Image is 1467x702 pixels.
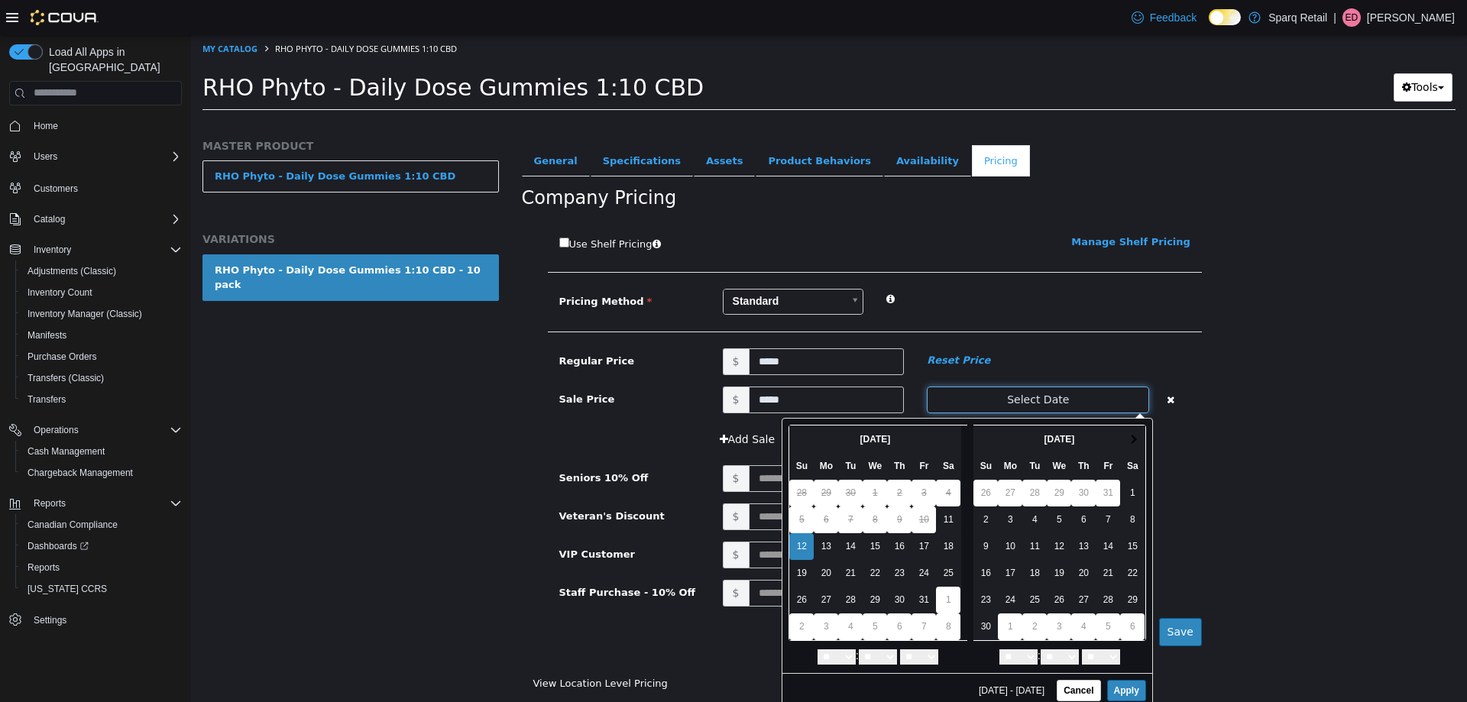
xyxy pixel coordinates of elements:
[721,418,745,445] th: Fr
[880,445,905,471] td: 30
[782,445,807,471] td: 26
[21,262,182,280] span: Adjustments (Classic)
[693,110,780,142] a: Availability
[21,516,124,534] a: Canadian Compliance
[745,578,769,605] td: 8
[368,358,424,370] span: Sale Price
[598,418,623,445] th: Su
[28,117,64,135] a: Home
[11,104,308,118] h5: MASTER PRODUCT
[34,183,78,195] span: Customers
[34,497,66,510] span: Reports
[21,369,110,387] a: Transfers (Classic)
[532,545,558,571] span: $
[342,642,477,654] a: View Location Level Pricing
[929,525,954,552] td: 22
[34,150,57,163] span: Users
[28,583,107,595] span: [US_STATE] CCRS
[3,419,188,441] button: Operations
[721,498,745,525] td: 17
[28,180,84,198] a: Customers
[28,329,66,341] span: Manifests
[721,578,745,605] td: 7
[28,116,182,135] span: Home
[856,418,880,445] th: We
[43,44,182,75] span: Load All Apps in [GEOGRAPHIC_DATA]
[503,110,564,142] a: Assets
[21,262,122,280] a: Adjustments (Classic)
[672,471,696,498] td: 8
[672,498,696,525] td: 15
[598,445,623,471] td: 28
[28,519,118,531] span: Canadian Compliance
[597,609,776,632] div: :
[807,525,831,552] td: 17
[520,390,593,419] button: Add Sale
[28,178,182,197] span: Customers
[831,552,856,578] td: 25
[905,445,929,471] td: 31
[880,418,905,445] th: Th
[368,202,378,212] input: Use Shelf Pricing
[831,525,856,552] td: 18
[15,389,188,410] button: Transfers
[21,390,72,409] a: Transfers
[880,552,905,578] td: 27
[929,471,954,498] td: 8
[3,609,188,631] button: Settings
[28,611,73,629] a: Settings
[9,108,182,671] nav: Complex example
[28,494,182,513] span: Reports
[21,326,182,345] span: Manifests
[905,578,929,605] td: 5
[21,558,182,577] span: Reports
[866,645,909,666] button: Cancel
[331,151,486,175] h2: Company Pricing
[1209,9,1241,25] input: Dark Mode
[929,445,954,471] td: 1
[15,260,188,282] button: Adjustments (Classic)
[696,445,721,471] td: 2
[28,265,116,277] span: Adjustments (Classic)
[623,552,647,578] td: 27
[929,578,954,605] td: 6
[532,506,558,533] span: $
[672,552,696,578] td: 29
[31,10,99,25] img: Cova
[368,320,443,332] span: Regular Price
[1268,8,1327,27] p: Sparq Retail
[721,445,745,471] td: 3
[1346,8,1359,27] span: ED
[533,254,652,279] span: Standard
[1333,8,1336,27] p: |
[1209,25,1210,26] span: Dark Mode
[3,209,188,230] button: Catalog
[905,525,929,552] td: 21
[15,462,188,484] button: Chargeback Management
[28,610,182,629] span: Settings
[968,583,1011,611] button: Save
[3,146,188,167] button: Users
[782,552,807,578] td: 23
[672,525,696,552] td: 22
[378,203,461,215] span: Use Shelf Pricing
[831,498,856,525] td: 11
[696,525,721,552] td: 23
[28,445,105,458] span: Cash Management
[623,525,647,552] td: 20
[623,391,745,418] th: [DATE]
[15,303,188,325] button: Inventory Manager (Classic)
[21,369,182,387] span: Transfers (Classic)
[696,578,721,605] td: 6
[34,424,79,436] span: Operations
[11,197,308,211] h5: VARIATIONS
[647,445,672,471] td: 30
[623,498,647,525] td: 13
[28,308,142,320] span: Inventory Manager (Classic)
[623,578,647,605] td: 3
[11,39,513,66] span: RHO Phyto - Daily Dose Gummies 1:10 CBD
[34,244,71,256] span: Inventory
[905,552,929,578] td: 28
[929,552,954,578] td: 29
[15,346,188,367] button: Purchase Orders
